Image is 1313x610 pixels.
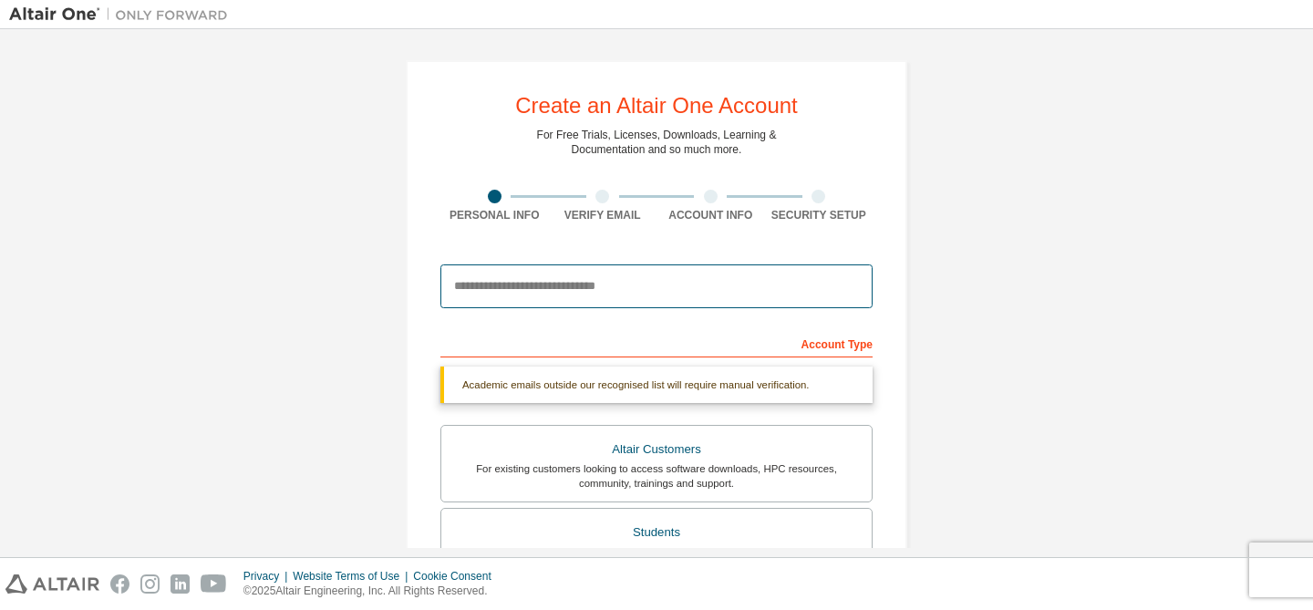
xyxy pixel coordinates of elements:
[440,367,873,403] div: Academic emails outside our recognised list will require manual verification.
[515,95,798,117] div: Create an Altair One Account
[413,569,501,584] div: Cookie Consent
[243,584,502,599] p: © 2025 Altair Engineering, Inc. All Rights Reserved.
[5,574,99,594] img: altair_logo.svg
[440,208,549,222] div: Personal Info
[171,574,190,594] img: linkedin.svg
[293,569,413,584] div: Website Terms of Use
[549,208,657,222] div: Verify Email
[765,208,874,222] div: Security Setup
[452,520,861,545] div: Students
[452,461,861,491] div: For existing customers looking to access software downloads, HPC resources, community, trainings ...
[537,128,777,157] div: For Free Trials, Licenses, Downloads, Learning & Documentation and so much more.
[440,328,873,357] div: Account Type
[201,574,227,594] img: youtube.svg
[656,208,765,222] div: Account Info
[243,569,293,584] div: Privacy
[452,437,861,462] div: Altair Customers
[452,545,861,574] div: For currently enrolled students looking to access the free Altair Student Edition bundle and all ...
[110,574,129,594] img: facebook.svg
[9,5,237,24] img: Altair One
[140,574,160,594] img: instagram.svg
